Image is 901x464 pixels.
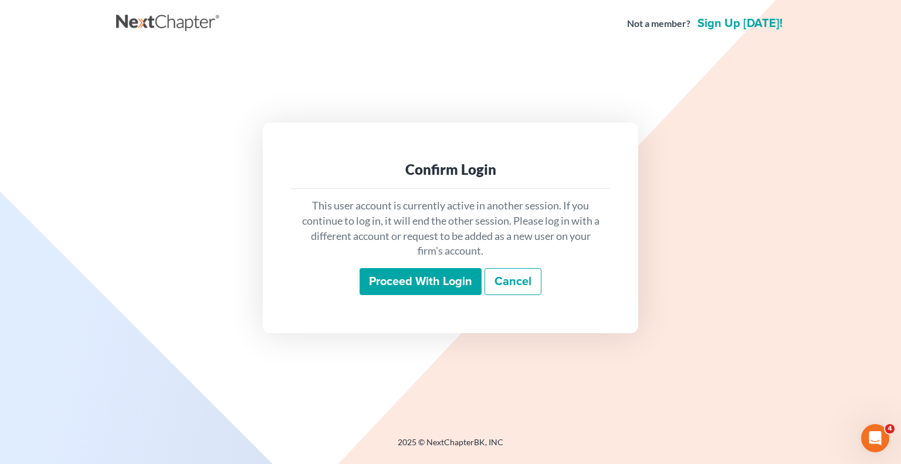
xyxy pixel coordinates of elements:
[300,198,601,259] p: This user account is currently active in another session. If you continue to log in, it will end ...
[861,424,889,452] iframe: Intercom live chat
[885,424,895,433] span: 4
[695,18,785,29] a: Sign up [DATE]!
[116,436,785,458] div: 2025 © NextChapterBK, INC
[300,160,601,179] div: Confirm Login
[360,268,482,295] input: Proceed with login
[485,268,541,295] a: Cancel
[627,17,690,31] strong: Not a member?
